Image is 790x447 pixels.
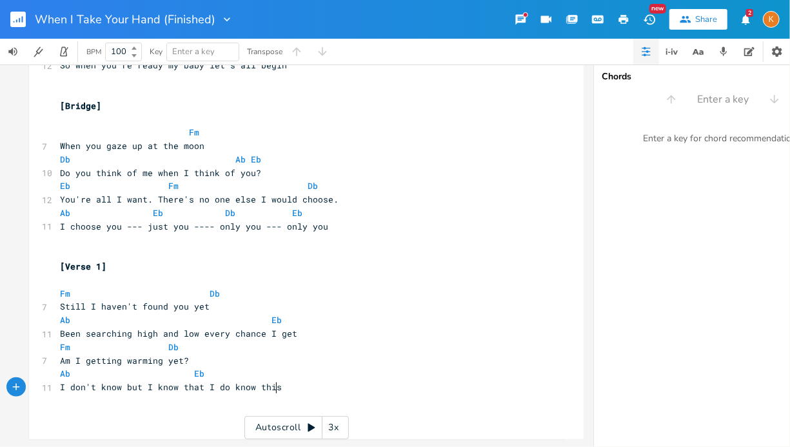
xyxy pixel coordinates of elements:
button: Share [669,9,727,30]
span: Fm [60,288,70,299]
span: Db [60,154,70,165]
span: Db [168,341,179,353]
span: Eb [292,207,302,219]
span: Ab [235,154,246,165]
span: Db [210,288,220,299]
div: Key [150,48,163,55]
span: Ab [60,368,70,379]
span: I choose you --- just you ---- only you --- only you [60,221,328,232]
span: Eb [272,314,282,326]
div: Autoscroll [244,416,349,439]
button: K [763,5,780,34]
button: 2 [733,8,758,31]
span: Ab [60,207,70,219]
span: You're all I want. There's no one else I would choose. [60,194,339,205]
span: Eb [251,154,261,165]
span: Fm [168,180,179,192]
span: I don't know but I know that I do know this [60,381,282,393]
span: When you gaze up at the moon [60,140,204,152]
span: Ab [60,314,70,326]
span: Do you think of me when I think of you? [60,167,261,179]
span: Fm [60,341,70,353]
span: Enter a key [697,92,749,107]
span: Am I getting warming yet? [60,355,189,366]
div: New [649,4,666,14]
div: Share [695,14,717,25]
span: Eb [60,180,70,192]
span: When I Take Your Hand (Finished) [35,14,215,25]
span: So when you're ready my baby let's all begin [60,59,287,71]
span: Eb [194,368,204,379]
div: 3x [322,416,346,439]
button: New [637,8,662,31]
span: Fm [189,126,199,138]
div: Transpose [247,48,282,55]
span: Still I haven't found you yet [60,301,210,312]
span: [Verse 1] [60,261,106,272]
span: Enter a key [172,46,215,57]
span: [Bridge] [60,100,101,112]
span: Db [225,207,235,219]
span: Db [308,180,318,192]
span: Been searching high and low every chance I get [60,328,297,339]
div: kenleyknotes [763,11,780,28]
div: BPM [86,48,101,55]
span: Eb [153,207,163,219]
div: 2 [746,9,753,17]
